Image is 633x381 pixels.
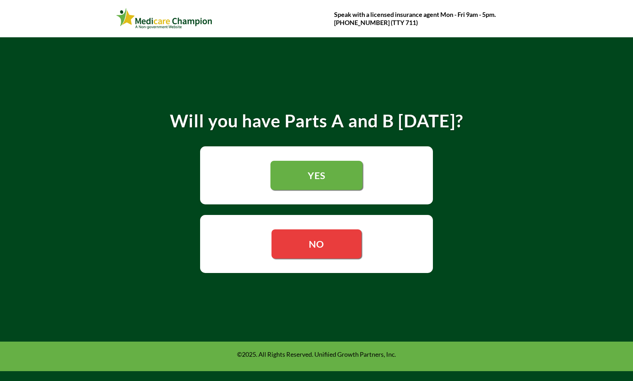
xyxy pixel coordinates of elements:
a: NO [271,229,362,259]
strong: Will you have Parts A and B [DATE]? [170,110,463,131]
a: YES [270,161,363,190]
span: NO [309,238,324,250]
strong: Speak with a licensed insurance agent Mon - Fri 9am - 5pm. [334,11,496,18]
span: YES [308,170,325,181]
p: ©2025. All Rights Reserved. Unifiied Growth Partners, Inc. [118,350,515,358]
strong: [PHONE_NUMBER] (TTY 711) [334,19,418,26]
img: Webinar [116,7,213,31]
